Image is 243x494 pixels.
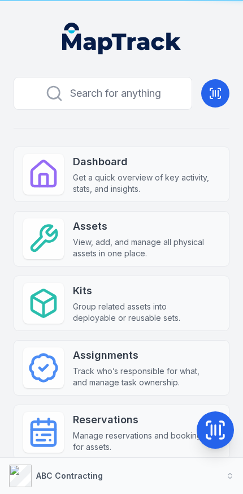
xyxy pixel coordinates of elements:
[73,218,211,234] strong: Assets
[53,23,190,54] nav: Global
[14,405,229,460] a: ReservationsManage reservations and bookings for assets.
[73,412,211,428] strong: Reservations
[70,85,161,101] span: Search for anything
[73,237,211,259] span: View, add, and manage all physical assets in one place.
[73,430,211,453] span: Manage reservations and bookings for assets.
[14,77,192,110] button: Search for anything
[14,211,229,267] a: AssetsView, add, and manage all physical assets in one place.
[14,340,229,396] a: AssignmentsTrack who’s responsible for what, and manage task ownership.
[73,172,211,195] span: Get a quick overview of key activity, stats, and insights.
[73,366,211,388] span: Track who’s responsible for what, and manage task ownership.
[14,147,229,202] a: DashboardGet a quick overview of key activity, stats, and insights.
[73,154,211,170] strong: Dashboard
[73,283,211,299] strong: Kits
[36,471,103,480] strong: ABC Contracting
[73,347,211,363] strong: Assignments
[14,276,229,331] a: KitsGroup related assets into deployable or reusable sets.
[73,301,211,324] span: Group related assets into deployable or reusable sets.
